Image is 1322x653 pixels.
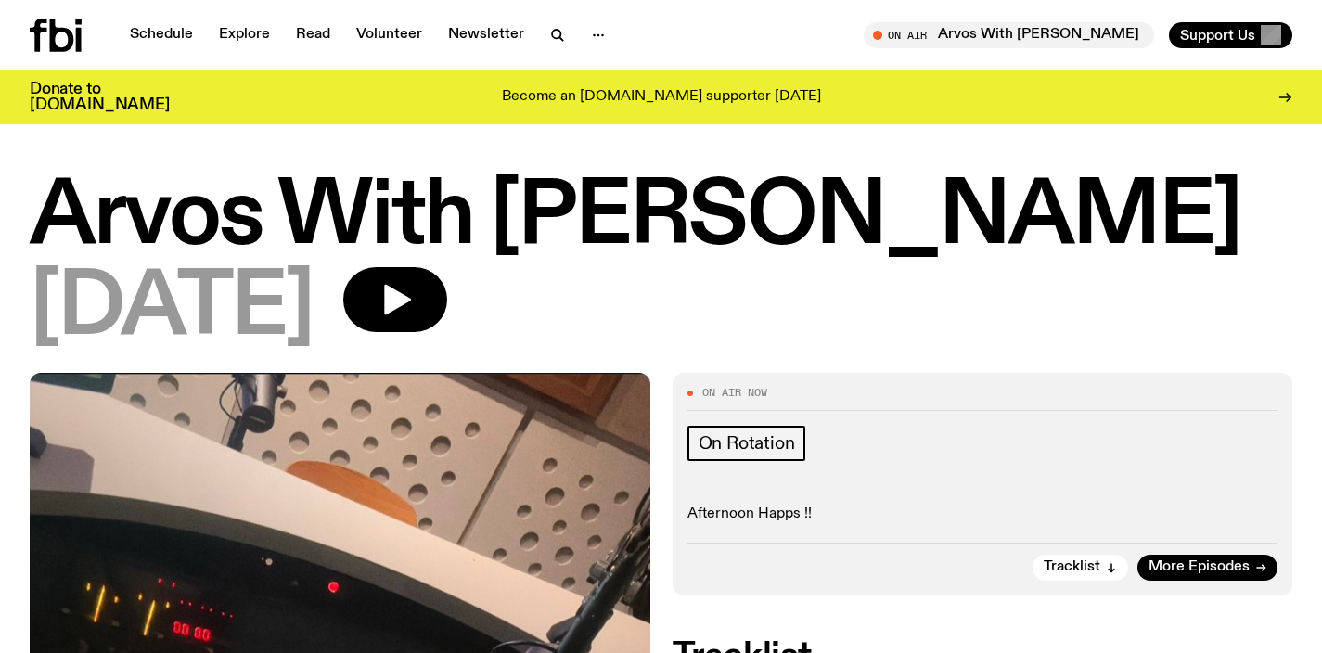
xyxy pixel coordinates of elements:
[285,22,341,48] a: Read
[1137,555,1277,581] a: More Episodes
[1044,560,1100,574] span: Tracklist
[687,506,1278,523] p: Afternoon Happs !!
[208,22,281,48] a: Explore
[30,176,1292,260] h1: Arvos With [PERSON_NAME]
[1180,27,1255,44] span: Support Us
[30,267,314,351] span: [DATE]
[119,22,204,48] a: Schedule
[437,22,535,48] a: Newsletter
[30,82,170,113] h3: Donate to [DOMAIN_NAME]
[502,89,821,106] p: Become an [DOMAIN_NAME] supporter [DATE]
[699,433,795,454] span: On Rotation
[1169,22,1292,48] button: Support Us
[864,22,1154,48] button: On AirArvos With [PERSON_NAME]
[687,426,806,461] a: On Rotation
[702,388,767,398] span: On Air Now
[1033,555,1128,581] button: Tracklist
[1149,560,1250,574] span: More Episodes
[345,22,433,48] a: Volunteer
